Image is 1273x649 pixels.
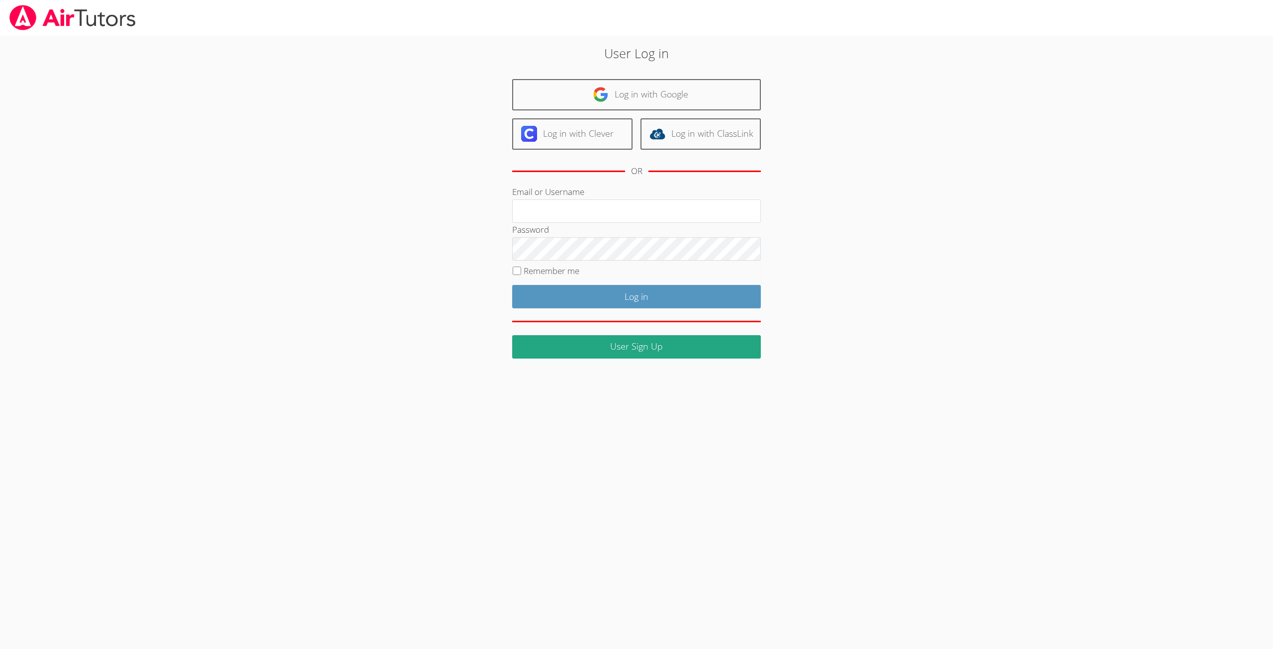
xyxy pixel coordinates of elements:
h2: User Log in [293,44,980,63]
label: Remember me [524,265,579,277]
a: Log in with ClassLink [640,118,761,150]
div: OR [631,164,642,179]
label: Email or Username [512,186,584,197]
a: User Sign Up [512,335,761,359]
label: Password [512,224,549,235]
input: Log in [512,285,761,308]
img: airtutors_banner-c4298cdbf04f3fff15de1276eac7730deb9818008684d7c2e4769d2f7ddbe033.png [8,5,137,30]
a: Log in with Google [512,79,761,110]
a: Log in with Clever [512,118,633,150]
img: clever-logo-6eab21bc6e7a338710f1a6ff85c0baf02591cd810cc4098c63d3a4b26e2feb20.svg [521,126,537,142]
img: classlink-logo-d6bb404cc1216ec64c9a2012d9dc4662098be43eaf13dc465df04b49fa7ab582.svg [649,126,665,142]
img: google-logo-50288ca7cdecda66e5e0955fdab243c47b7ad437acaf1139b6f446037453330a.svg [593,87,609,102]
